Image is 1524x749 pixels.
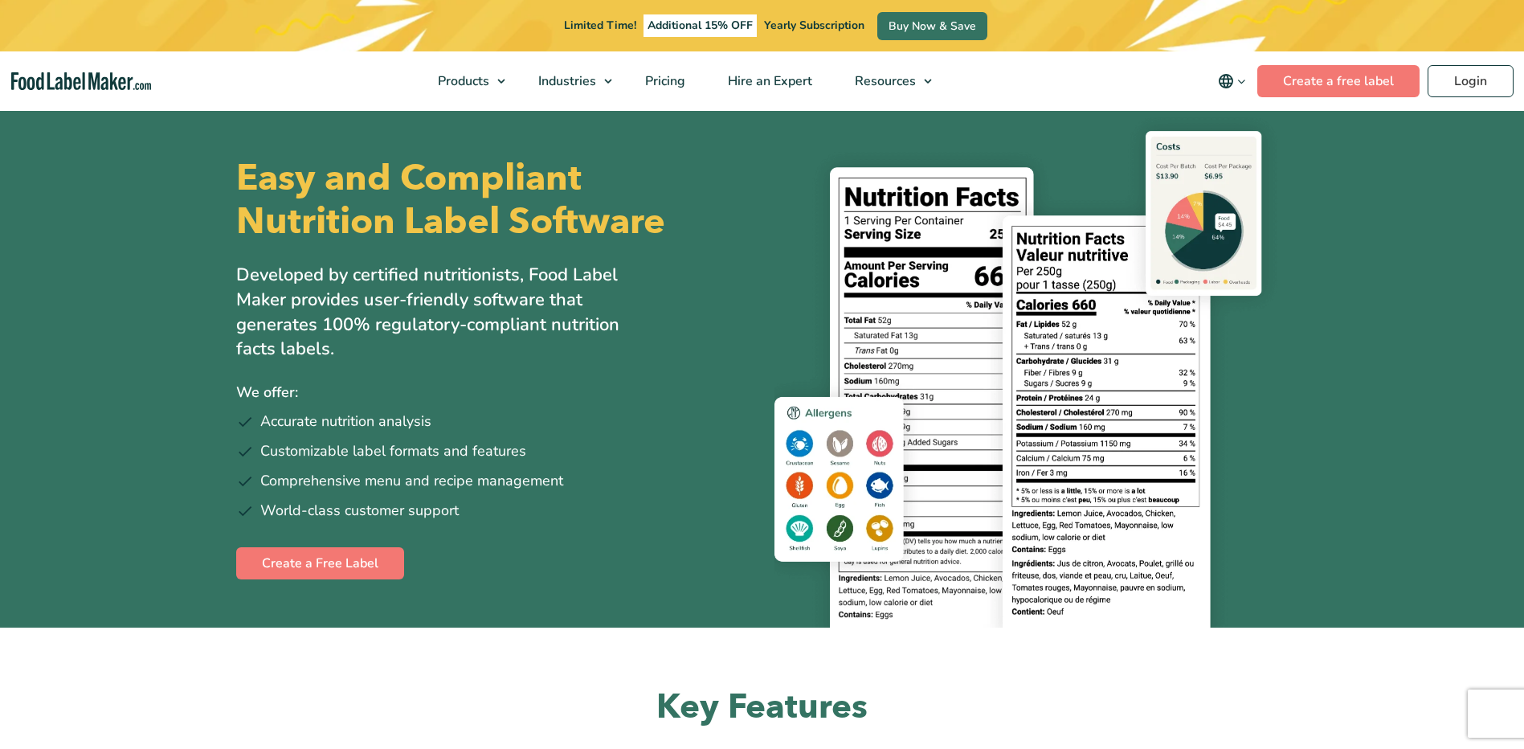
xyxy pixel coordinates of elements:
[236,381,750,404] p: We offer:
[236,686,1289,730] h2: Key Features
[260,411,431,432] span: Accurate nutrition analysis
[417,51,513,111] a: Products
[1428,65,1514,97] a: Login
[877,12,987,40] a: Buy Now & Save
[236,157,749,244] h1: Easy and Compliant Nutrition Label Software
[644,14,757,37] span: Additional 15% OFF
[433,72,491,90] span: Products
[850,72,917,90] span: Resources
[236,263,654,362] p: Developed by certified nutritionists, Food Label Maker provides user-friendly software that gener...
[533,72,598,90] span: Industries
[624,51,703,111] a: Pricing
[260,440,526,462] span: Customizable label formats and features
[517,51,620,111] a: Industries
[260,500,459,522] span: World-class customer support
[764,18,864,33] span: Yearly Subscription
[236,547,404,579] a: Create a Free Label
[1257,65,1420,97] a: Create a free label
[640,72,687,90] span: Pricing
[723,72,814,90] span: Hire an Expert
[834,51,940,111] a: Resources
[707,51,830,111] a: Hire an Expert
[564,18,636,33] span: Limited Time!
[260,470,563,492] span: Comprehensive menu and recipe management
